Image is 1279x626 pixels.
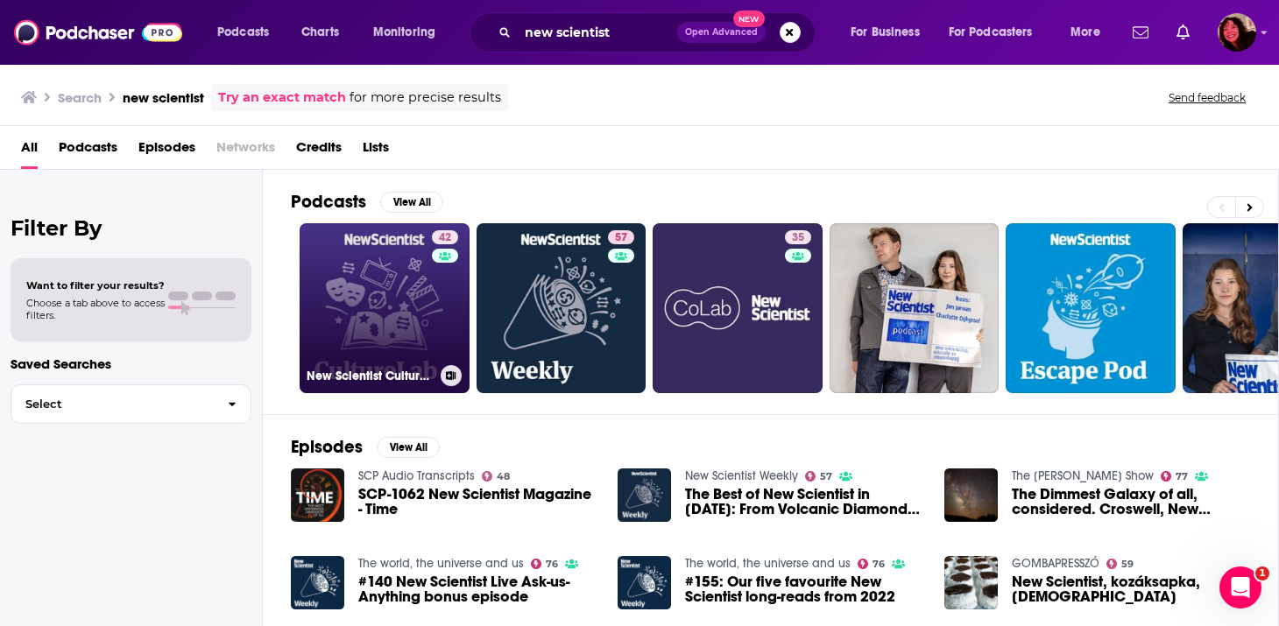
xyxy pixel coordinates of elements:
[291,436,440,458] a: EpisodesView All
[21,133,38,169] a: All
[820,473,832,481] span: 57
[1058,18,1122,46] button: open menu
[1219,566,1261,608] iframe: Intercom live chat
[439,229,451,247] span: 42
[59,133,117,169] a: Podcasts
[685,28,758,37] span: Open Advanced
[1012,468,1154,483] a: The John Batchelor Show
[851,20,920,45] span: For Business
[307,369,434,383] h3: New Scientist CultureLab
[217,20,269,45] span: Podcasts
[361,18,458,46] button: open menu
[685,468,798,483] a: New Scientist Weekly
[531,559,559,569] a: 76
[296,133,342,169] a: Credits
[653,223,823,393] a: 35
[290,18,350,46] a: Charts
[58,89,102,106] h3: Search
[380,192,443,213] button: View All
[685,574,923,604] a: #155: Our five favourite New Scientist long-reads from 2022
[1176,473,1188,481] span: 77
[486,12,832,53] div: Search podcasts, credits, & more...
[14,16,182,49] img: Podchaser - Follow, Share and Rate Podcasts
[482,471,511,482] a: 48
[1218,13,1256,52] button: Show profile menu
[11,384,251,424] button: Select
[858,559,886,569] a: 76
[873,560,885,568] span: 76
[123,89,204,106] h3: new scientist
[608,230,634,244] a: 57
[218,88,346,108] a: Try an exact match
[300,223,470,393] a: 42New Scientist CultureLab
[11,355,251,372] p: Saved Searches
[301,20,339,45] span: Charts
[291,556,344,609] img: #140 New Scientist Live Ask-us-Anything bonus episode
[1161,471,1189,482] a: 77
[949,20,1033,45] span: For Podcasters
[497,473,510,481] span: 48
[1106,559,1134,569] a: 59
[291,191,443,213] a: PodcastsView All
[518,18,677,46] input: Search podcasts, credits, & more...
[1218,13,1256,52] span: Logged in as Kathryn-Musilek
[26,279,165,292] span: Want to filter your results?
[358,574,597,604] a: #140 New Scientist Live Ask-us-Anything bonus episode
[1012,574,1250,604] a: New Scientist, kozáksapka, magyarok
[291,468,344,522] img: SCP-1062 New Scientist Magazine - Time
[937,18,1058,46] button: open menu
[944,556,998,609] img: New Scientist, kozáksapka, magyarok
[546,560,558,568] span: 76
[805,471,833,482] a: 57
[138,133,195,169] a: Episodes
[291,191,366,213] h2: Podcasts
[685,487,923,517] a: The Best of New Scientist in 2024: From Volcanic Diamonds to Immortal Brains
[1012,556,1099,571] a: GOMBAPRESSZÓ
[358,468,475,483] a: SCP Audio Transcripts
[291,436,363,458] h2: Episodes
[785,230,811,244] a: 35
[358,487,597,517] a: SCP-1062 New Scientist Magazine - Time
[944,468,998,522] img: The Dimmest Galaxy of all, considered. Croswell, New Scientist.
[1121,560,1134,568] span: 59
[1012,574,1250,604] span: New Scientist, kozáksapka, [DEMOGRAPHIC_DATA]
[1169,18,1197,47] a: Show notifications dropdown
[1012,487,1250,517] a: The Dimmest Galaxy of all, considered. Croswell, New Scientist.
[432,230,458,244] a: 42
[1218,13,1256,52] img: User Profile
[11,398,214,410] span: Select
[358,556,524,571] a: The world, the universe and us
[216,133,275,169] span: Networks
[792,229,804,247] span: 35
[685,556,851,571] a: The world, the universe and us
[373,20,435,45] span: Monitoring
[377,437,440,458] button: View All
[733,11,765,27] span: New
[1255,566,1269,580] span: 1
[618,468,671,522] img: The Best of New Scientist in 2024: From Volcanic Diamonds to Immortal Brains
[11,215,251,241] h2: Filter By
[1071,20,1100,45] span: More
[685,487,923,517] span: The Best of New Scientist in [DATE]: From Volcanic Diamonds to Immortal Brains
[1163,90,1251,105] button: Send feedback
[350,88,501,108] span: for more precise results
[618,556,671,609] img: #155: Our five favourite New Scientist long-reads from 2022
[677,22,766,43] button: Open AdvancedNew
[1126,18,1155,47] a: Show notifications dropdown
[363,133,389,169] a: Lists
